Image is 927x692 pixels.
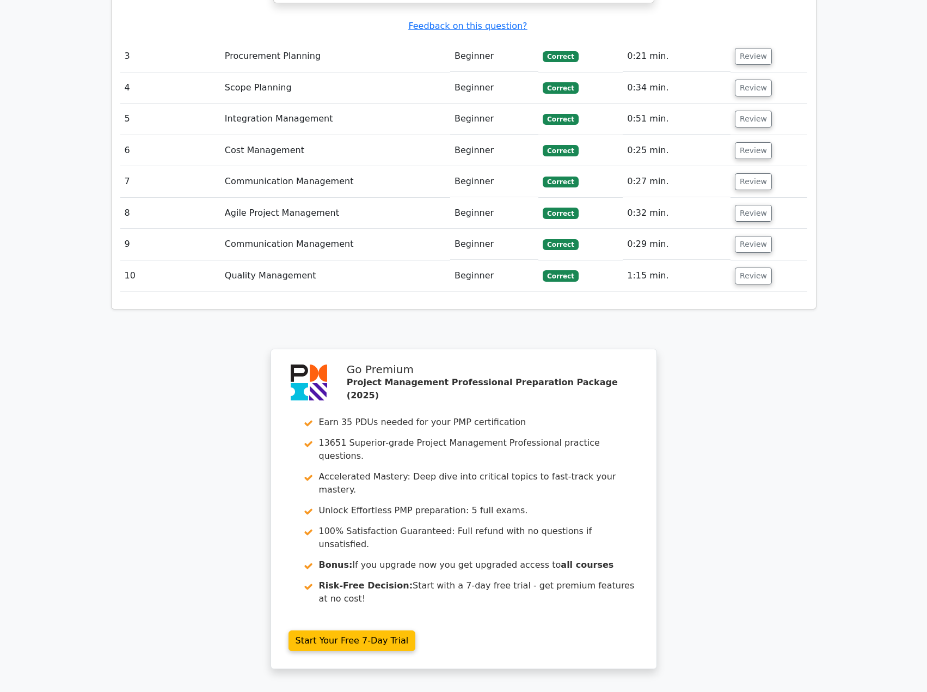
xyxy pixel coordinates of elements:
td: 0:21 min. [623,41,730,72]
td: 7 [120,166,220,197]
a: Feedback on this question? [408,21,527,31]
span: Correct [543,82,578,93]
td: Procurement Planning [220,41,450,72]
td: Quality Management [220,260,450,292]
td: 8 [120,198,220,229]
td: 5 [120,104,220,135]
td: 0:34 min. [623,72,730,104]
td: Communication Management [220,166,450,197]
td: 0:32 min. [623,198,730,229]
button: Review [735,80,772,96]
td: Beginner [450,198,538,229]
td: 10 [120,260,220,292]
td: Beginner [450,72,538,104]
td: 6 [120,135,220,166]
td: 0:51 min. [623,104,730,135]
td: Communication Management [220,229,450,260]
td: Agile Project Management [220,198,450,229]
span: Correct [543,239,578,250]
td: 3 [120,41,220,72]
td: Integration Management [220,104,450,135]
span: Correct [543,114,578,125]
span: Correct [543,145,578,156]
td: Beginner [450,135,538,166]
td: 4 [120,72,220,104]
td: Beginner [450,229,538,260]
td: 0:29 min. [623,229,730,260]
span: Correct [543,177,578,187]
button: Review [735,142,772,159]
button: Review [735,48,772,65]
button: Review [735,236,772,253]
a: Start Your Free 7-Day Trial [288,630,416,651]
td: Scope Planning [220,72,450,104]
span: Correct [543,270,578,281]
td: Beginner [450,104,538,135]
td: Beginner [450,166,538,197]
button: Review [735,205,772,222]
td: Beginner [450,41,538,72]
td: 1:15 min. [623,260,730,292]
button: Review [735,268,772,284]
span: Correct [543,208,578,218]
td: Beginner [450,260,538,292]
td: Cost Management [220,135,450,166]
td: 0:25 min. [623,135,730,166]
button: Review [735,173,772,190]
td: 9 [120,229,220,260]
span: Correct [543,51,578,62]
td: 0:27 min. [623,166,730,197]
button: Review [735,111,772,128]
